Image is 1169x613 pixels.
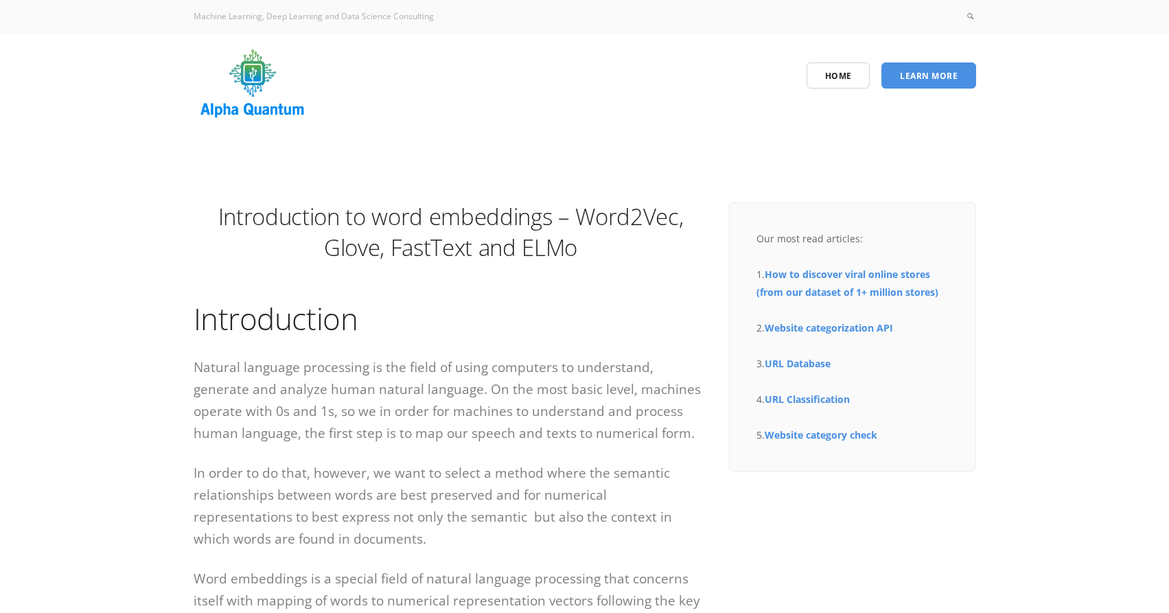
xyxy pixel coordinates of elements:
[900,70,958,82] span: Learn More
[756,268,938,299] a: How to discover viral online stores (from our dataset of 1+ million stores)
[765,428,877,441] a: Website category check
[881,62,976,89] a: Learn More
[194,356,708,444] p: Natural language processing is the field of using computers to understand, generate and analyze h...
[756,230,949,444] div: Our most read articles: 1. 2. 3. 4. 5.
[194,201,708,263] h1: Introduction to word embeddings – Word2Vec, Glove, FastText and ELMo
[807,62,870,89] a: Home
[765,357,831,370] a: URL Database
[825,70,852,82] span: Home
[194,45,312,124] img: logo
[194,10,434,22] span: Machine Learning, Deep Learning and Data Science Consulting
[765,393,850,406] a: URL Classification
[194,299,708,338] h1: Introduction
[765,321,893,334] a: Website categorization API
[194,462,708,550] p: In order to do that, however, we want to select a method where the semantic relationships between...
